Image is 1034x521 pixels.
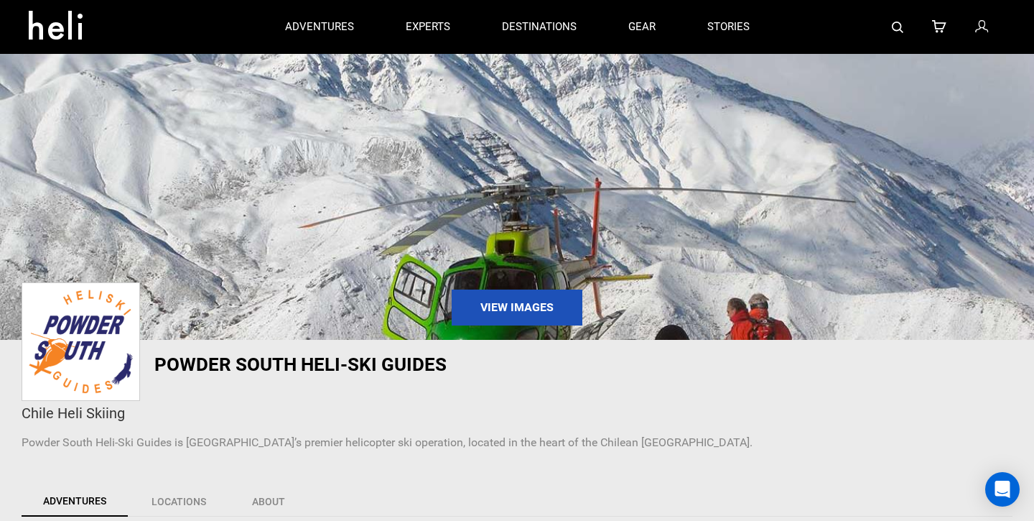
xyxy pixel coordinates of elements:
img: search-bar-icon.svg [892,22,903,33]
h1: Powder South Heli-Ski Guides [154,354,686,374]
p: adventures [285,19,354,34]
p: Powder South Heli-Ski Guides is [GEOGRAPHIC_DATA]’s premier helicopter ski operation, located in ... [22,435,1012,451]
a: View Images [452,290,582,326]
img: img_4ecfe53a2424d03c48d5c479737e21a3.png [25,287,136,397]
div: Chile Heli Skiing [22,403,1012,424]
a: Adventures [22,487,128,517]
div: Open Intercom Messenger [985,472,1020,507]
p: experts [406,19,450,34]
a: About [230,487,307,517]
a: Locations [129,487,228,517]
p: destinations [502,19,577,34]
